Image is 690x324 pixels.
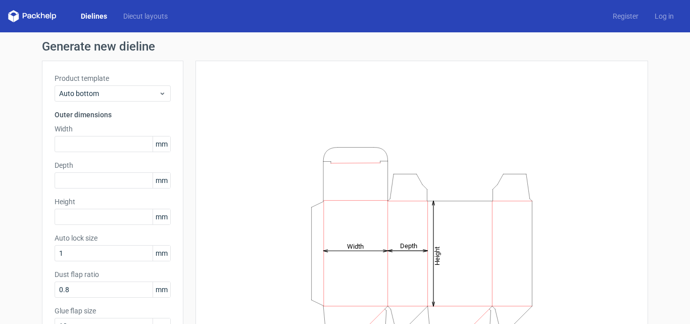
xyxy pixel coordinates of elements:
label: Height [55,197,171,207]
span: Auto bottom [59,88,159,99]
label: Glue flap size [55,306,171,316]
label: Auto lock size [55,233,171,243]
span: mm [153,136,170,152]
span: mm [153,282,170,297]
span: mm [153,246,170,261]
span: mm [153,209,170,224]
span: mm [153,173,170,188]
tspan: Depth [400,242,417,250]
h3: Outer dimensions [55,110,171,120]
label: Dust flap ratio [55,269,171,280]
tspan: Width [347,242,364,250]
label: Width [55,124,171,134]
a: Log in [647,11,682,21]
h1: Generate new dieline [42,40,648,53]
a: Register [605,11,647,21]
label: Depth [55,160,171,170]
tspan: Height [433,246,441,265]
a: Diecut layouts [115,11,176,21]
label: Product template [55,73,171,83]
a: Dielines [73,11,115,21]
